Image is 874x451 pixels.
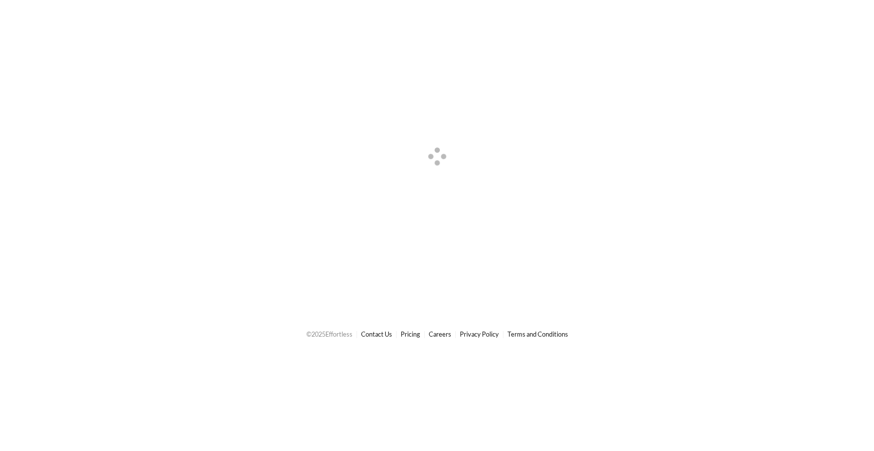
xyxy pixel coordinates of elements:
a: Terms and Conditions [507,330,568,338]
span: © 2025 Effortless [306,330,353,338]
a: Careers [429,330,451,338]
a: Contact Us [361,330,392,338]
a: Privacy Policy [460,330,499,338]
a: Pricing [401,330,420,338]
